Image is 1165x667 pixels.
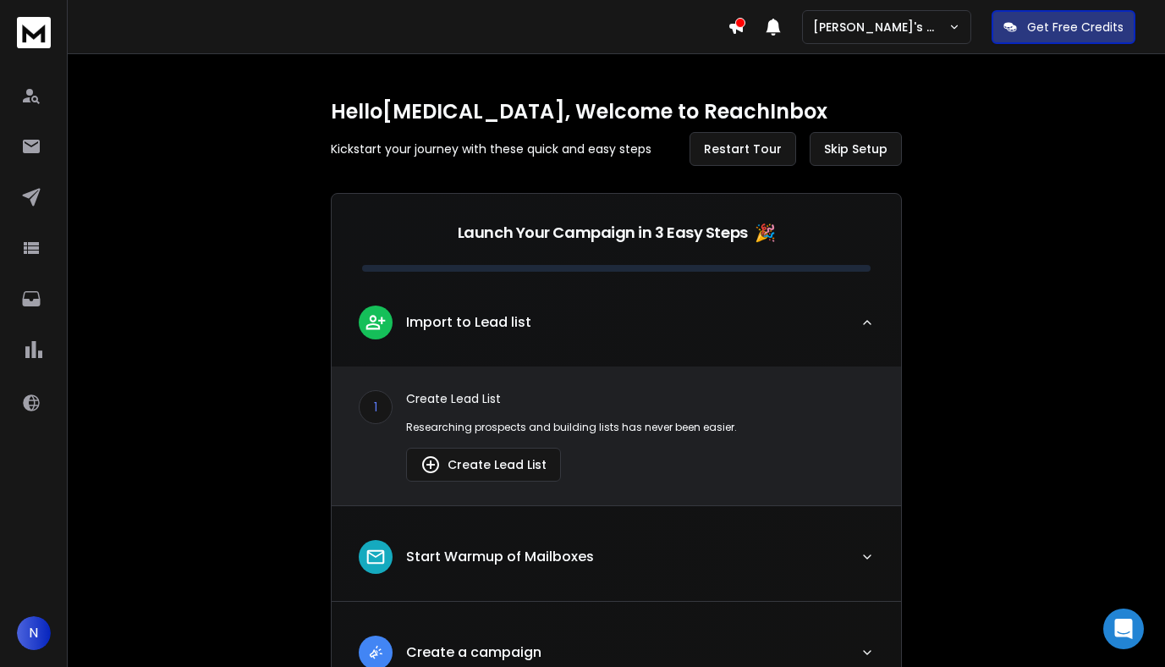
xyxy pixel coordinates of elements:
[406,312,531,333] p: Import to Lead list
[1103,609,1144,649] div: Open Intercom Messenger
[406,547,594,567] p: Start Warmup of Mailboxes
[458,221,748,245] p: Launch Your Campaign in 3 Easy Steps
[17,17,51,48] img: logo
[406,421,874,434] p: Researching prospects and building lists has never been easier.
[365,546,387,568] img: lead
[1027,19,1124,36] p: Get Free Credits
[992,10,1135,44] button: Get Free Credits
[810,132,902,166] button: Skip Setup
[331,98,902,125] h1: Hello [MEDICAL_DATA] , Welcome to ReachInbox
[332,292,901,367] button: leadImport to Lead list
[824,141,887,157] span: Skip Setup
[406,390,874,407] p: Create Lead List
[365,642,387,663] img: lead
[406,448,561,482] button: Create Lead List
[365,311,387,333] img: lead
[332,367,901,505] div: leadImport to Lead list
[406,642,541,663] p: Create a campaign
[813,19,948,36] p: [PERSON_NAME]'s Workspace
[690,132,796,166] button: Restart Tour
[17,616,51,650] button: N
[332,526,901,601] button: leadStart Warmup of Mailboxes
[331,141,651,157] p: Kickstart your journey with these quick and easy steps
[420,455,441,475] img: lead
[755,221,776,245] span: 🎉
[359,390,393,424] div: 1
